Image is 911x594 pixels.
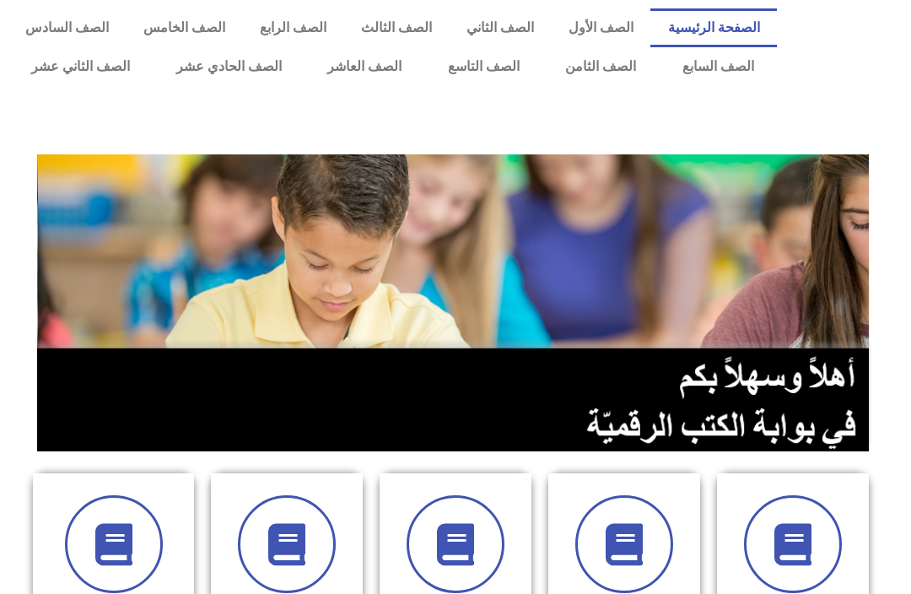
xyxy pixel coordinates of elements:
[8,8,127,47] a: الصف السادس
[344,8,450,47] a: الصف الثالث
[8,47,154,86] a: الصف الثاني عشر
[449,8,551,47] a: الصف الثاني
[243,8,344,47] a: الصف الرابع
[542,47,660,86] a: الصف الثامن
[153,47,305,86] a: الصف الحادي عشر
[127,8,243,47] a: الصف الخامس
[659,47,777,86] a: الصف السابع
[551,8,650,47] a: الصف الأول
[650,8,777,47] a: الصفحة الرئيسية
[424,47,542,86] a: الصف التاسع
[305,47,425,86] a: الصف العاشر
